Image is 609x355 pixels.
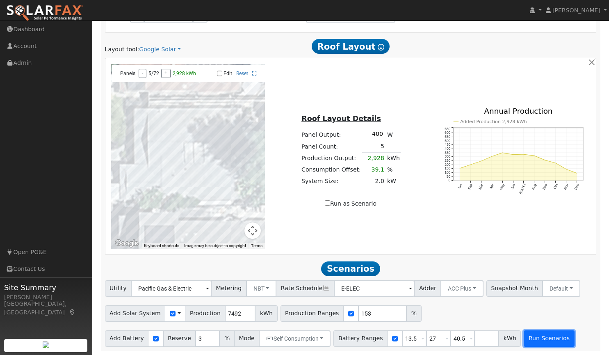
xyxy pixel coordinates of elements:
[486,280,543,297] span: Snapshot Month
[445,139,450,143] text: 500
[325,200,330,206] input: Run as Scenario
[4,282,88,293] span: Site Summary
[148,71,159,76] span: 5/72
[224,71,232,76] label: Edit
[445,166,450,170] text: 150
[445,135,450,139] text: 550
[445,151,450,155] text: 350
[491,156,492,157] circle: onclick=""
[312,39,390,54] span: Roof Layout
[300,127,363,140] td: Panel Output:
[445,147,450,151] text: 400
[219,330,234,347] span: %
[484,107,553,115] text: Annual Production
[385,127,401,140] td: W
[362,176,385,187] td: 2.0
[276,280,334,297] span: Rate Schedule
[300,176,363,187] td: System Size:
[246,280,277,297] button: NBT
[105,46,139,53] span: Layout tool:
[113,238,140,249] a: Open this area in Google Maps (opens a new window)
[362,152,385,164] td: 2,928
[445,163,450,167] text: 200
[544,159,545,160] circle: onclick=""
[456,183,463,190] text: Jan
[281,305,344,322] span: Production Ranges
[144,243,179,249] button: Keyboard shortcuts
[163,330,196,347] span: Reserve
[6,5,83,22] img: SolarFax
[105,305,166,322] span: Add Solar System
[459,167,460,169] circle: onclick=""
[105,280,132,297] span: Utility
[448,178,450,182] text: 0
[251,243,262,248] a: Terms (opens in new tab)
[236,71,248,76] a: Reset
[211,280,246,297] span: Metering
[378,44,384,50] i: Show Help
[334,280,415,297] input: Select a Rate Schedule
[139,69,146,78] button: -
[406,305,421,322] span: %
[445,170,450,174] text: 100
[499,183,505,190] text: May
[69,309,76,316] a: Map
[499,330,521,347] span: kWh
[362,164,385,176] td: 39.1
[510,183,516,190] text: Jun
[447,174,451,179] text: 50
[445,131,450,135] text: 600
[325,199,376,208] label: Run as Scenario
[563,183,570,190] text: Nov
[120,71,137,76] span: Panels:
[467,183,473,190] text: Feb
[531,183,537,190] text: Aug
[113,238,140,249] img: Google
[542,280,580,297] button: Default
[4,293,88,302] div: [PERSON_NAME]
[512,154,513,155] circle: onclick=""
[534,155,535,156] circle: onclick=""
[566,169,567,170] circle: onclick=""
[184,243,246,248] span: Image may be subject to copyright
[234,330,259,347] span: Mode
[542,183,548,190] text: Sep
[300,164,363,176] td: Consumption Offset:
[105,330,149,347] span: Add Battery
[445,158,450,163] text: 250
[518,183,527,195] text: [DATE]
[445,127,450,131] text: 650
[131,280,212,297] input: Select a Utility
[576,172,577,174] circle: onclick=""
[139,45,181,54] a: Google Solar
[445,154,450,158] text: 300
[161,69,171,78] button: +
[173,71,196,76] span: 2,928 kWh
[524,330,574,347] button: Run Scenarios
[255,305,277,322] span: kWh
[362,141,385,153] td: 5
[523,153,524,155] circle: onclick=""
[252,71,257,76] a: Full Screen
[440,280,484,297] button: ACC Plus
[552,7,600,14] span: [PERSON_NAME]
[333,330,388,347] span: Battery Ranges
[301,115,381,123] u: Roof Layout Details
[460,119,527,124] text: Added Production 2,928 kWh
[385,164,401,176] td: %
[552,183,559,190] text: Oct
[385,176,401,187] td: kW
[300,141,363,153] td: Panel Count:
[185,305,225,322] span: Production
[244,222,261,239] button: Map camera controls
[4,300,88,317] div: [GEOGRAPHIC_DATA], [GEOGRAPHIC_DATA]
[385,152,401,164] td: kWh
[414,280,441,297] span: Adder
[480,160,481,162] circle: onclick=""
[502,152,503,153] circle: onclick=""
[321,261,380,276] span: Scenarios
[574,183,580,190] text: Dec
[259,330,331,347] button: Self Consumption
[445,142,450,147] text: 450
[478,183,484,190] text: Mar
